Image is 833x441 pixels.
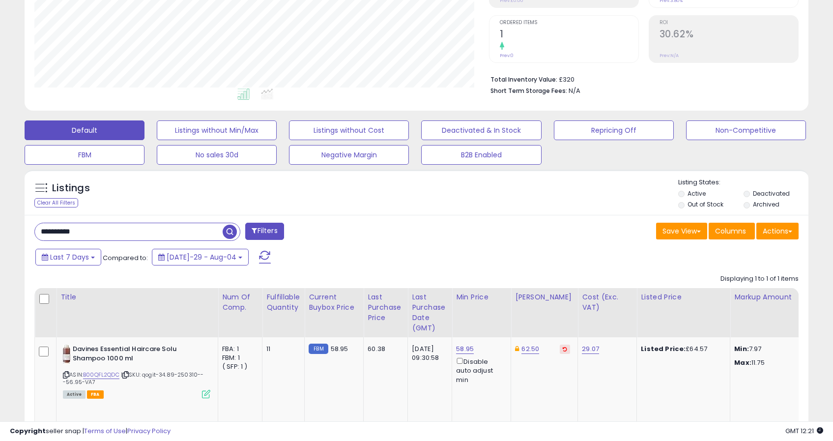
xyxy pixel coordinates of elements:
button: Non-Competitive [686,120,806,140]
div: Num of Comp. [222,292,258,313]
a: 62.50 [521,344,539,354]
p: 7.97 [734,345,816,353]
button: Listings without Cost [289,120,409,140]
div: 11 [266,345,297,353]
span: [DATE]-29 - Aug-04 [167,252,236,262]
a: 29.07 [582,344,599,354]
div: Disable auto adjust min [456,356,503,384]
span: 58.95 [331,344,348,353]
button: Columns [709,223,755,239]
a: Privacy Policy [127,426,171,436]
span: Compared to: [103,253,148,263]
div: Title [60,292,214,302]
button: Default [25,120,144,140]
div: Last Purchase Price [368,292,403,323]
div: ( SFP: 1 ) [222,362,255,371]
span: Columns [715,226,746,236]
span: All listings currently available for purchase on Amazon [63,390,86,399]
p: 11.75 [734,358,816,367]
strong: Min: [734,344,749,353]
span: | SKU: qogit-34.89-250310---56.95-VA7 [63,371,204,385]
button: Save View [656,223,707,239]
b: Listed Price: [641,344,686,353]
span: 2025-08-12 12:21 GMT [785,426,823,436]
h2: 1 [500,29,638,42]
button: No sales 30d [157,145,277,165]
div: FBM: 1 [222,353,255,362]
button: Deactivated & In Stock [421,120,541,140]
small: Prev: 0 [500,53,514,59]
img: 31FC+bgyTeL._SL40_.jpg [63,345,70,364]
a: 58.95 [456,344,474,354]
button: Last 7 Days [35,249,101,265]
i: Revert to store-level Dynamic Max Price [563,347,567,352]
div: Cost (Exc. VAT) [582,292,632,313]
div: [DATE] 09:30:58 [412,345,444,362]
small: FBM [309,344,328,354]
h2: 30.62% [660,29,798,42]
li: £320 [490,73,791,85]
label: Deactivated [753,189,790,198]
div: 60.38 [368,345,400,353]
div: [PERSON_NAME] [515,292,574,302]
button: FBM [25,145,144,165]
span: FBA [87,390,104,399]
div: seller snap | | [10,427,171,436]
button: [DATE]-29 - Aug-04 [152,249,249,265]
b: Short Term Storage Fees: [490,87,567,95]
small: Prev: N/A [660,53,679,59]
button: B2B Enabled [421,145,541,165]
div: Min Price [456,292,507,302]
button: Actions [756,223,799,239]
span: N/A [569,86,580,95]
div: Last Purchase Date (GMT) [412,292,448,333]
div: Markup Amount [734,292,819,302]
div: Listed Price [641,292,726,302]
span: ROI [660,20,798,26]
button: Negative Margin [289,145,409,165]
h5: Listings [52,181,90,195]
span: Ordered Items [500,20,638,26]
b: Davines Essential Haircare Solu Shampoo 1000 ml [73,345,192,365]
b: Total Inventory Value: [490,75,557,84]
label: Out of Stock [688,200,723,208]
strong: Copyright [10,426,46,436]
button: Repricing Off [554,120,674,140]
div: £64.57 [641,345,722,353]
label: Archived [753,200,779,208]
div: Displaying 1 to 1 of 1 items [720,274,799,284]
p: Listing States: [678,178,808,187]
div: FBA: 1 [222,345,255,353]
label: Active [688,189,706,198]
span: Last 7 Days [50,252,89,262]
div: Fulfillable Quantity [266,292,300,313]
a: Terms of Use [84,426,126,436]
strong: Max: [734,358,751,367]
i: This overrides the store level Dynamic Max Price for this listing [515,346,519,352]
a: B00QFL2QDC [83,371,119,379]
div: ASIN: [63,345,210,397]
div: Current Buybox Price [309,292,359,313]
button: Filters [245,223,284,240]
button: Listings without Min/Max [157,120,277,140]
div: Clear All Filters [34,198,78,207]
